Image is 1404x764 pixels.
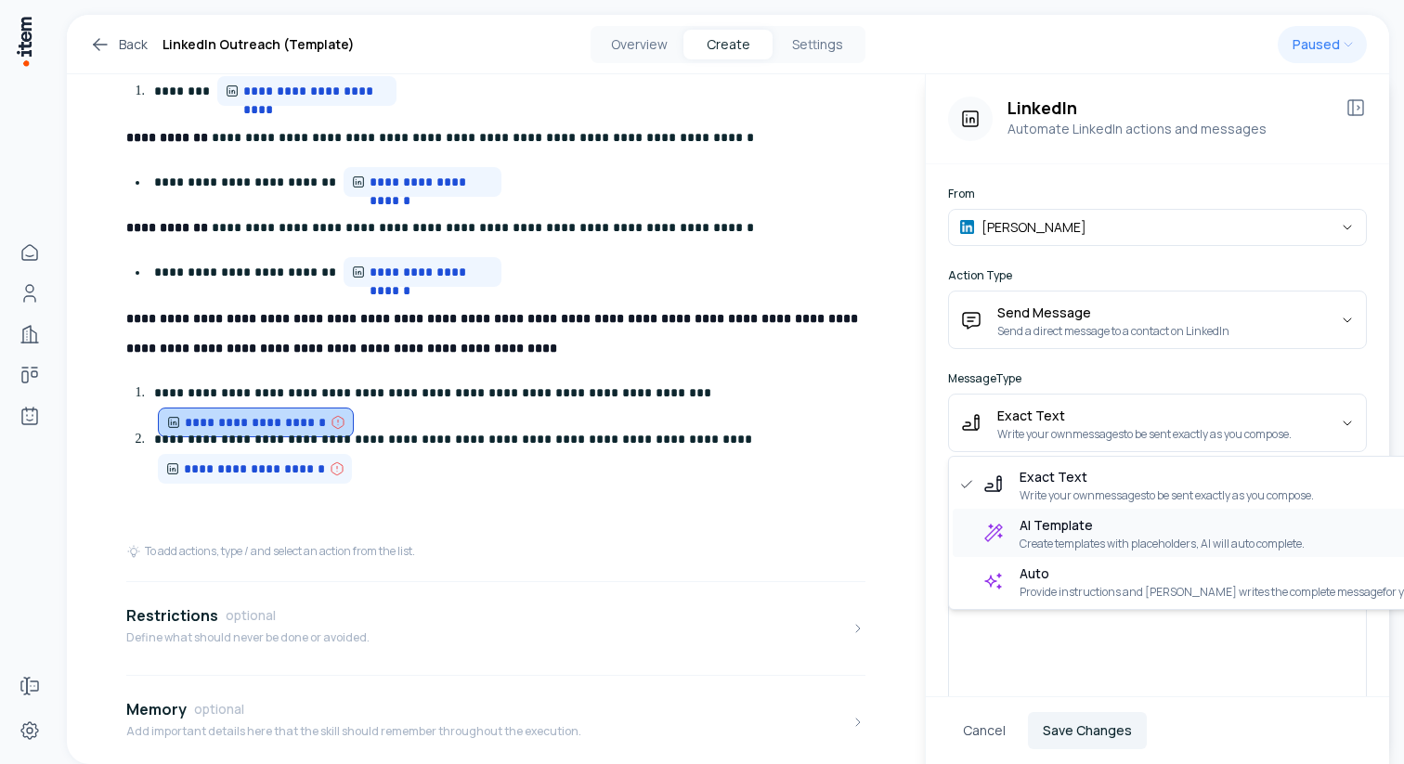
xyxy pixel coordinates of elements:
[1020,466,1314,488] span: Exact Text
[1020,514,1305,537] span: AI Template
[1020,488,1314,503] span: Write your own messages to be sent exactly as you compose.
[1020,537,1305,551] span: Create templates with placeholders, AI will auto complete.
